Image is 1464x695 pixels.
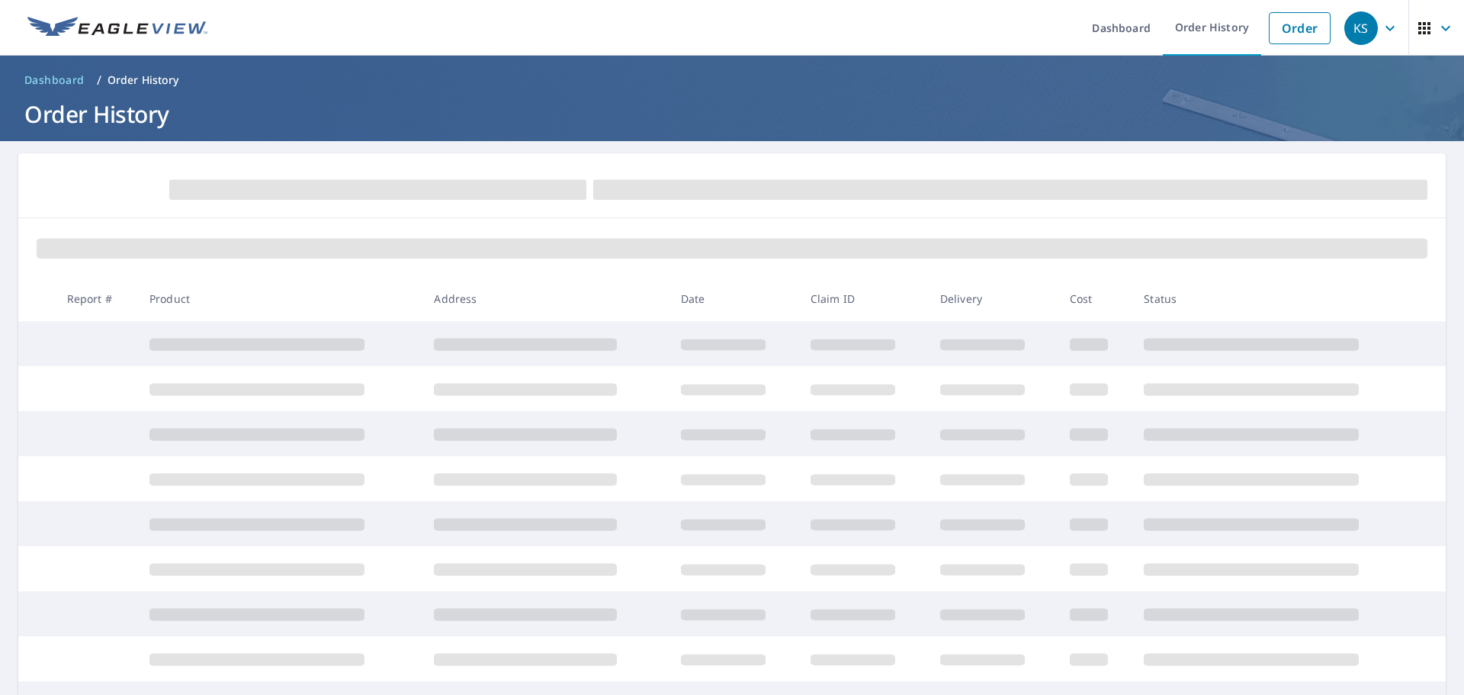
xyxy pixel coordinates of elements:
[97,71,101,89] li: /
[24,72,85,88] span: Dashboard
[422,276,668,321] th: Address
[1058,276,1132,321] th: Cost
[18,68,91,92] a: Dashboard
[1132,276,1417,321] th: Status
[55,276,137,321] th: Report #
[18,98,1446,130] h1: Order History
[669,276,798,321] th: Date
[798,276,928,321] th: Claim ID
[108,72,179,88] p: Order History
[27,17,207,40] img: EV Logo
[137,276,422,321] th: Product
[928,276,1058,321] th: Delivery
[18,68,1446,92] nav: breadcrumb
[1344,11,1378,45] div: KS
[1269,12,1331,44] a: Order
